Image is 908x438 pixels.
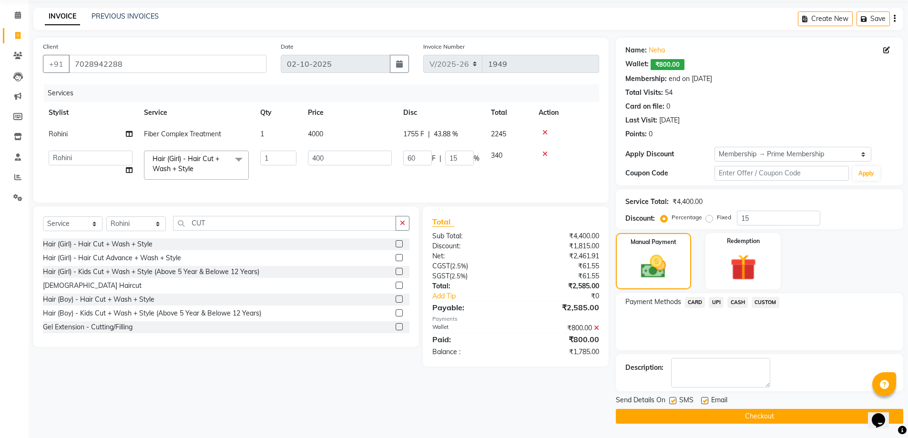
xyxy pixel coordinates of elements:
[432,315,599,323] div: Payments
[516,334,606,345] div: ₹800.00
[649,129,653,139] div: 0
[516,271,606,281] div: ₹61.55
[69,55,266,73] input: Search by Name/Mobile/Email/Code
[679,395,694,407] span: SMS
[616,395,665,407] span: Send Details On
[516,241,606,251] div: ₹1,815.00
[432,217,454,227] span: Total
[491,130,506,138] span: 2245
[194,164,198,173] a: x
[672,213,702,222] label: Percentage
[752,297,779,308] span: CUSTOM
[425,291,531,301] a: Add Tip
[425,347,516,357] div: Balance :
[625,45,647,55] div: Name:
[281,42,294,51] label: Date
[625,102,664,112] div: Card on file:
[868,400,898,428] iframe: chat widget
[49,130,68,138] span: Rohini
[727,237,760,245] label: Redemption
[43,102,138,123] th: Stylist
[633,252,674,281] img: _cash.svg
[425,323,516,333] div: Wallet
[533,102,599,123] th: Action
[616,409,903,424] button: Checkout
[43,281,142,291] div: [DEMOGRAPHIC_DATA] Haircut
[516,347,606,357] div: ₹1,785.00
[516,302,606,313] div: ₹2,585.00
[452,262,466,270] span: 2.5%
[531,291,606,301] div: ₹0
[308,130,323,138] span: 4000
[45,8,80,25] a: INVOICE
[425,281,516,291] div: Total:
[685,297,705,308] span: CARD
[425,334,516,345] div: Paid:
[43,322,133,332] div: Gel Extension - Cutting/Filling
[173,216,396,231] input: Search or Scan
[425,261,516,271] div: ( )
[43,308,261,318] div: Hair (Boy) - Kids Cut + Wash + Style (Above 5 Year & Belowe 12 Years)
[144,130,221,138] span: Fiber Complex Treatment
[659,115,680,125] div: [DATE]
[717,213,731,222] label: Fixed
[709,297,724,308] span: UPI
[255,102,302,123] th: Qty
[666,102,670,112] div: 0
[651,59,684,70] span: ₹800.00
[474,153,480,163] span: %
[491,151,502,160] span: 340
[625,59,649,70] div: Wallet:
[432,153,436,163] span: F
[798,11,853,26] button: Create New
[625,363,663,373] div: Description:
[403,129,424,139] span: 1755 F
[625,197,669,207] div: Service Total:
[138,102,255,123] th: Service
[423,42,465,51] label: Invoice Number
[857,11,890,26] button: Save
[516,231,606,241] div: ₹4,400.00
[485,102,533,123] th: Total
[398,102,485,123] th: Disc
[428,129,430,139] span: |
[451,272,466,280] span: 2.5%
[853,166,880,181] button: Apply
[425,231,516,241] div: Sub Total:
[43,239,153,249] div: Hair (Girl) - Hair Cut + Wash + Style
[43,267,259,277] div: Hair (Girl) - Kids Cut + Wash + Style (Above 5 Year & Belowe 12 Years)
[92,12,159,20] a: PREVIOUS INVOICES
[432,272,449,280] span: SGST
[153,154,219,173] span: Hair (Girl) - Hair Cut + Wash + Style
[625,297,681,307] span: Payment Methods
[43,253,181,263] div: Hair (Girl) - Hair Cut Advance + Wash + Style
[631,238,676,246] label: Manual Payment
[425,271,516,281] div: ( )
[665,88,673,98] div: 54
[727,297,748,308] span: CASH
[722,251,765,284] img: _gift.svg
[516,261,606,271] div: ₹61.55
[625,214,655,224] div: Discount:
[43,295,154,305] div: Hair (Boy) - Hair Cut + Wash + Style
[516,281,606,291] div: ₹2,585.00
[516,323,606,333] div: ₹800.00
[425,302,516,313] div: Payable:
[714,166,849,181] input: Enter Offer / Coupon Code
[260,130,264,138] span: 1
[625,168,715,178] div: Coupon Code
[711,395,727,407] span: Email
[625,115,657,125] div: Last Visit:
[43,55,70,73] button: +91
[669,74,712,84] div: end on [DATE]
[516,251,606,261] div: ₹2,461.91
[649,45,665,55] a: Neha
[439,153,441,163] span: |
[432,262,450,270] span: CGST
[44,84,606,102] div: Services
[425,241,516,251] div: Discount:
[625,129,647,139] div: Points:
[673,197,703,207] div: ₹4,400.00
[43,42,58,51] label: Client
[302,102,398,123] th: Price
